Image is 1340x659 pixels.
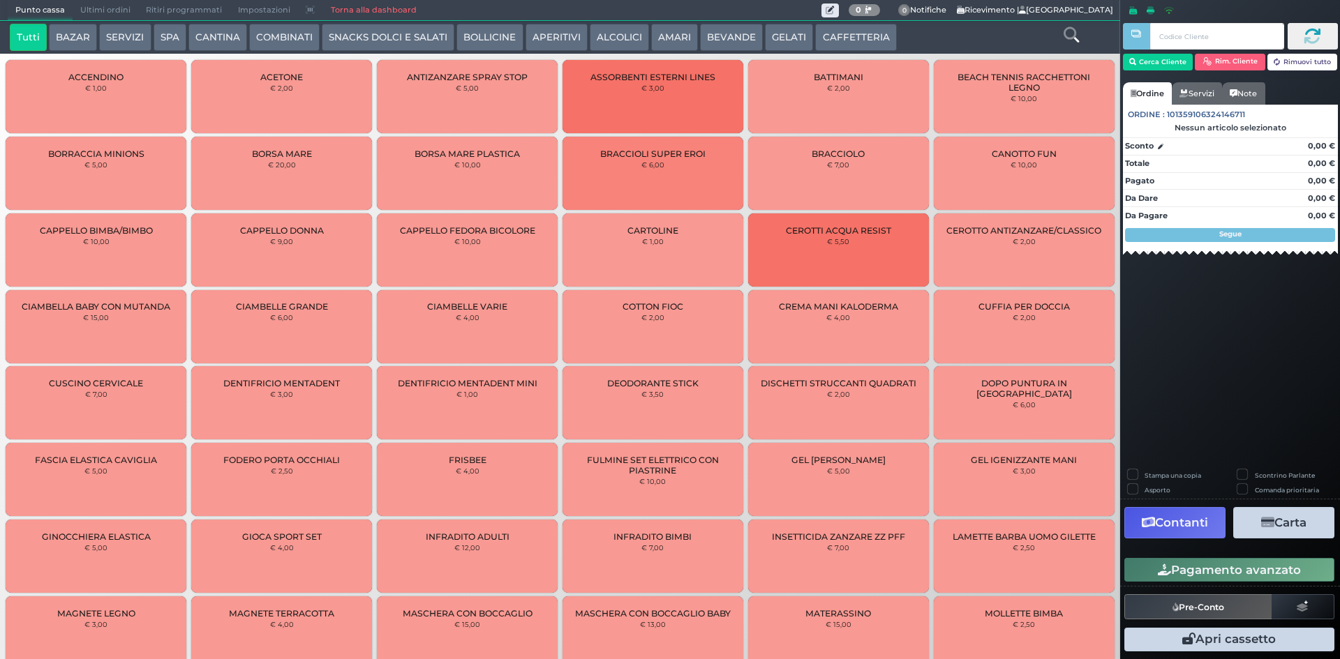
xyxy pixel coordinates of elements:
button: Rim. Cliente [1195,54,1265,70]
small: € 5,00 [827,467,850,475]
small: € 15,00 [826,620,851,628]
small: € 7,00 [85,390,107,398]
span: BORRACCIA MINIONS [48,149,144,159]
small: € 3,00 [1013,467,1036,475]
strong: Da Dare [1125,193,1158,203]
strong: 0,00 € [1308,141,1335,151]
a: Torna alla dashboard [322,1,424,20]
span: Impostazioni [230,1,298,20]
strong: Sconto [1125,140,1154,152]
strong: Pagato [1125,176,1154,185]
small: € 2,00 [827,390,850,398]
a: Note [1222,82,1265,105]
button: Rimuovi tutto [1267,54,1338,70]
span: ASSORBENTI ESTERNI LINES [590,72,715,82]
span: CIAMBELLA BABY CON MUTANDA [22,301,170,312]
small: € 1,00 [85,84,107,92]
small: € 5,50 [827,237,849,245]
span: GIOCA SPORT SET [242,531,322,542]
span: CAPPELLO FEDORA BICOLORE [400,225,535,236]
button: Pagamento avanzato [1124,558,1334,582]
button: APERITIVI [526,24,588,52]
span: CARTOLINE [627,225,678,236]
button: BOLLICINE [456,24,523,52]
small: € 15,00 [454,620,480,628]
small: € 10,00 [83,237,110,245]
small: € 5,00 [84,160,107,169]
small: € 1,00 [642,237,664,245]
span: DENTIFRICIO MENTADENT [223,378,340,388]
span: CREMA MANI KALODERMA [779,301,898,312]
small: € 2,00 [827,84,850,92]
small: € 3,00 [84,620,107,628]
small: € 15,00 [83,313,109,321]
small: € 2,50 [271,467,293,475]
small: € 9,00 [270,237,293,245]
button: COMBINATI [249,24,320,52]
span: FRISBEE [449,455,486,465]
input: Codice Cliente [1150,23,1283,50]
small: € 4,00 [270,620,294,628]
b: 0 [856,5,861,15]
span: BEACH TENNIS RACCHETTONI LEGNO [945,72,1102,93]
div: Nessun articolo selezionato [1123,123,1338,132]
label: Scontrino Parlante [1255,471,1315,480]
small: € 2,50 [1013,543,1035,552]
button: Carta [1233,507,1334,538]
small: € 2,00 [1013,313,1036,321]
small: € 4,00 [270,543,294,552]
strong: Segue [1219,229,1242,238]
span: CUSCINO CERVICALE [49,378,143,388]
span: BORSA MARE PLASTICA [415,149,520,159]
button: Contanti [1124,507,1226,538]
button: AMARI [651,24,698,52]
span: COTTON FIOC [623,301,683,312]
button: Apri cassetto [1124,628,1334,651]
label: Stampa una copia [1145,471,1201,480]
span: 0 [898,4,911,17]
small: € 2,50 [1013,620,1035,628]
small: € 4,00 [456,313,479,321]
span: 101359106324146711 [1167,109,1245,121]
span: ANTIZANZARE SPRAY STOP [407,72,528,82]
small: € 10,00 [639,477,666,485]
span: INFRADITO BIMBI [613,531,692,542]
button: Tutti [10,24,47,52]
span: CANOTTO FUN [992,149,1057,159]
small: € 1,00 [456,390,478,398]
span: BRACCIOLI SUPER EROI [600,149,706,159]
button: ALCOLICI [590,24,649,52]
small: € 6,00 [1013,400,1036,409]
span: MASCHERA CON BOCCAGLIO [403,608,533,619]
small: € 10,00 [1011,160,1037,169]
small: € 12,00 [454,543,480,552]
label: Comanda prioritaria [1255,485,1319,494]
span: ACCENDINO [68,72,124,82]
button: CANTINA [188,24,247,52]
a: Ordine [1123,82,1172,105]
strong: 0,00 € [1308,211,1335,220]
span: DEODORANTE STICK [607,378,699,388]
span: GEL [PERSON_NAME] [791,455,886,465]
small: € 5,00 [84,467,107,475]
span: FODERO PORTA OCCHIALI [223,455,340,465]
small: € 20,00 [268,160,296,169]
span: MOLLETTE BIMBA [985,608,1063,619]
small: € 2,00 [641,313,664,321]
button: BEVANDE [700,24,763,52]
span: CIAMBELLE VARIE [427,301,507,312]
small: € 2,00 [270,84,293,92]
strong: Totale [1125,158,1149,168]
strong: 0,00 € [1308,176,1335,185]
span: CAPPELLO DONNA [240,225,324,236]
span: MAGNETE LEGNO [57,608,135,619]
small: € 5,00 [456,84,479,92]
button: SPA [154,24,186,52]
strong: 0,00 € [1308,158,1335,168]
span: Punto cassa [8,1,73,20]
small: € 5,00 [84,543,107,552]
button: GELATI [765,24,813,52]
span: GEL IGENIZZANTE MANI [971,455,1077,465]
small: € 10,00 [1011,94,1037,103]
small: € 7,00 [827,543,849,552]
